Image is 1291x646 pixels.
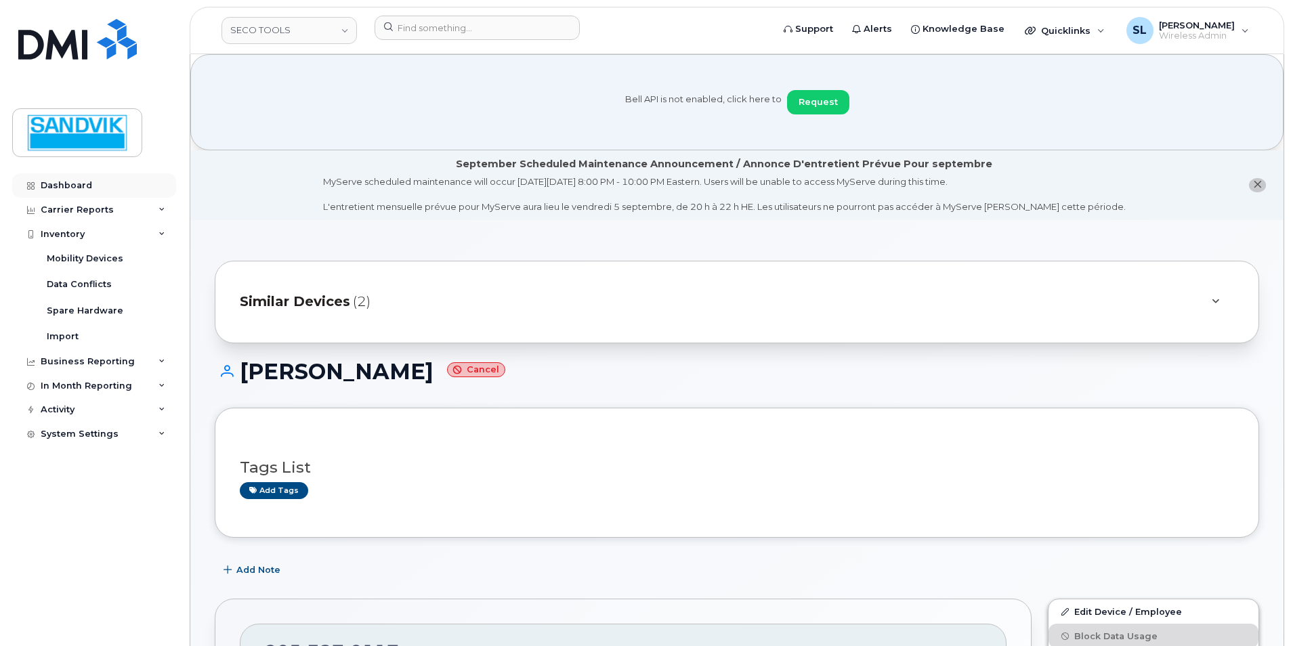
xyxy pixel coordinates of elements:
[215,360,1259,383] h1: [PERSON_NAME]
[240,292,350,311] span: Similar Devices
[787,90,849,114] button: Request
[323,175,1126,213] div: MyServe scheduled maintenance will occur [DATE][DATE] 8:00 PM - 10:00 PM Eastern. Users will be u...
[236,563,280,576] span: Add Note
[456,157,992,171] div: September Scheduled Maintenance Announcement / Annonce D'entretient Prévue Pour septembre
[799,95,838,108] span: Request
[240,482,308,499] a: Add tags
[625,93,782,114] span: Bell API is not enabled, click here to
[1049,599,1258,624] a: Edit Device / Employee
[240,459,1234,476] h3: Tags List
[447,362,505,378] small: Cancel
[1249,178,1266,192] button: close notification
[215,558,292,582] button: Add Note
[353,292,371,311] span: (2)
